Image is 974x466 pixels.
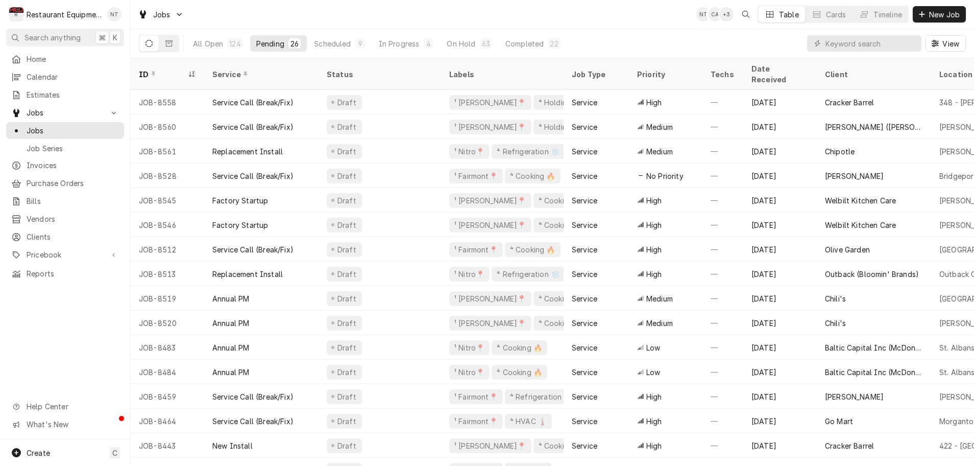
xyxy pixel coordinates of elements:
[131,164,204,188] div: JOB-8528
[572,293,597,304] div: Service
[825,97,874,108] div: Cracker Barrel
[743,335,817,360] div: [DATE]
[27,196,119,206] span: Bills
[496,269,561,279] div: ⁴ Refrigeration ❄️
[290,38,299,49] div: 26
[27,54,119,64] span: Home
[131,139,204,164] div: JOB-8561
[212,269,283,279] div: Replacement Install
[193,38,223,49] div: All Open
[538,195,585,206] div: ⁴ Cooking 🔥
[9,7,23,21] div: Restaurant Equipment Diagnostics's Avatar
[825,318,846,329] div: Chili's
[27,214,119,224] span: Vendors
[336,391,358,402] div: Draft
[27,160,119,171] span: Invoices
[743,433,817,458] div: [DATE]
[825,171,884,181] div: [PERSON_NAME]
[702,360,743,384] div: —
[6,104,124,121] a: Go to Jobs
[743,360,817,384] div: [DATE]
[913,6,966,22] button: New Job
[873,9,902,20] div: Timeline
[453,318,527,329] div: ¹ [PERSON_NAME]📍
[99,32,106,43] span: ⌘
[825,69,921,80] div: Client
[826,9,846,20] div: Cards
[825,440,874,451] div: Cracker Barrel
[131,213,204,237] div: JOB-8546
[6,29,124,46] button: Search anything⌘K
[646,342,660,353] span: Low
[212,171,294,181] div: Service Call (Break/Fix)
[336,97,358,108] div: Draft
[538,440,585,451] div: ⁴ Cooking 🔥
[131,335,204,360] div: JOB-8483
[131,90,204,114] div: JOB-8558
[696,7,711,21] div: Nick Tussey's Avatar
[572,391,597,402] div: Service
[538,318,585,329] div: ⁴ Cooking 🔥
[708,7,722,21] div: CA
[825,367,923,378] div: Baltic Capital Inc (McDonalds Group)
[357,38,363,49] div: 9
[646,195,662,206] span: High
[6,398,124,415] a: Go to Help Center
[572,122,597,132] div: Service
[6,246,124,263] a: Go to Pricebook
[453,97,527,108] div: ¹ [PERSON_NAME]📍
[107,7,121,21] div: NT
[27,178,119,189] span: Purchase Orders
[572,440,597,451] div: Service
[702,262,743,286] div: —
[336,342,358,353] div: Draft
[926,35,966,52] button: View
[6,193,124,209] a: Bills
[496,367,543,378] div: ⁴ Cooking 🔥
[496,146,561,157] div: ⁴ Refrigeration ❄️
[453,122,527,132] div: ¹ [PERSON_NAME]📍
[702,114,743,139] div: —
[453,367,485,378] div: ¹ Nitro📍
[212,220,268,230] div: Factory Startup
[25,32,81,43] span: Search anything
[509,391,574,402] div: ⁴ Refrigeration ❄️
[825,195,896,206] div: Welbilt Kitchen Care
[646,318,673,329] span: Medium
[27,419,118,430] span: What's New
[27,89,119,100] span: Estimates
[538,293,585,304] div: ⁴ Cooking 🔥
[927,9,962,20] span: New Job
[379,38,420,49] div: In Progress
[212,440,253,451] div: New Install
[646,293,673,304] span: Medium
[327,69,431,80] div: Status
[6,86,124,103] a: Estimates
[509,244,556,255] div: ⁴ Cooking 🔥
[702,139,743,164] div: —
[743,384,817,409] div: [DATE]
[453,293,527,304] div: ¹ [PERSON_NAME]📍
[505,38,544,49] div: Completed
[743,90,817,114] div: [DATE]
[336,220,358,230] div: Draft
[702,286,743,311] div: —
[256,38,284,49] div: Pending
[646,367,660,378] span: Low
[738,6,754,22] button: Open search
[131,360,204,384] div: JOB-8484
[314,38,351,49] div: Scheduled
[131,262,204,286] div: JOB-8513
[336,171,358,181] div: Draft
[538,220,585,230] div: ⁴ Cooking 🔥
[453,416,499,427] div: ¹ Fairmont📍
[646,269,662,279] span: High
[6,122,124,139] a: Jobs
[572,195,597,206] div: Service
[702,335,743,360] div: —
[743,164,817,188] div: [DATE]
[646,416,662,427] span: High
[743,114,817,139] div: [DATE]
[940,38,961,49] span: View
[212,244,294,255] div: Service Call (Break/Fix)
